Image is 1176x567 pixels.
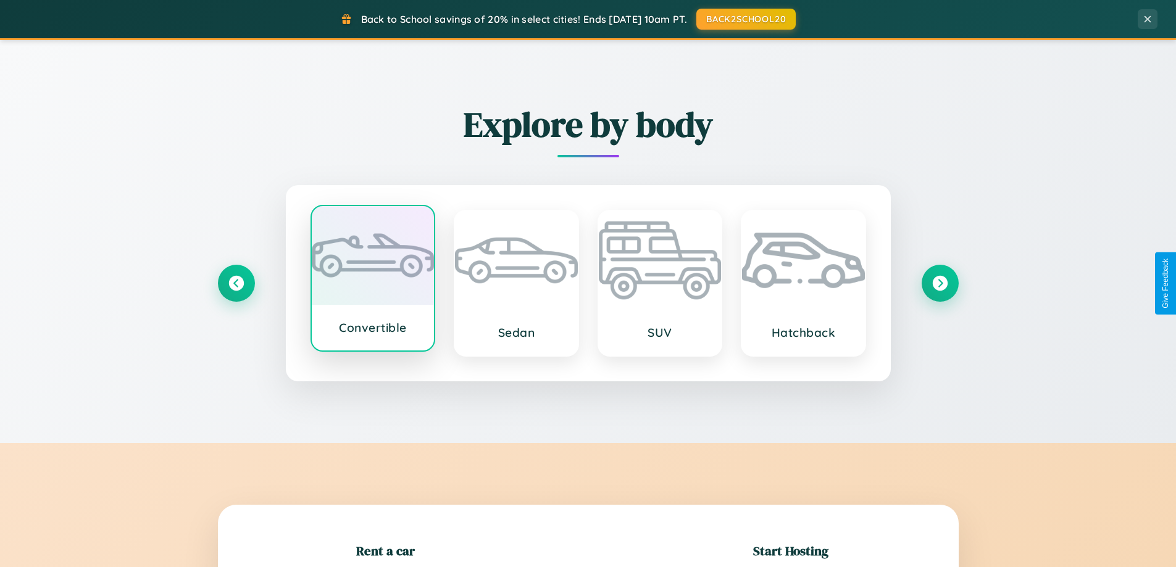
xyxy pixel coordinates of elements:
h3: Convertible [324,320,422,335]
h3: Hatchback [754,325,853,340]
span: Back to School savings of 20% in select cities! Ends [DATE] 10am PT. [361,13,687,25]
h2: Explore by body [218,101,959,148]
div: Give Feedback [1161,259,1170,308]
button: BACK2SCHOOL20 [696,9,796,30]
h2: Start Hosting [753,542,828,560]
h3: Sedan [467,325,565,340]
h3: SUV [611,325,709,340]
h2: Rent a car [356,542,415,560]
